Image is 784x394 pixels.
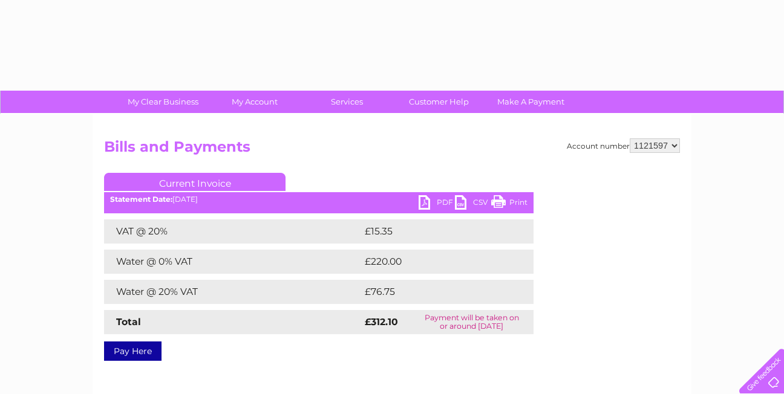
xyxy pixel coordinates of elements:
td: Water @ 0% VAT [104,250,362,274]
h2: Bills and Payments [104,138,680,161]
td: Payment will be taken on or around [DATE] [410,310,534,334]
b: Statement Date: [110,195,172,204]
a: Customer Help [389,91,489,113]
a: Current Invoice [104,173,286,191]
td: VAT @ 20% [104,219,362,244]
strong: Total [116,316,141,328]
a: My Clear Business [113,91,213,113]
a: Services [297,91,397,113]
td: £76.75 [362,280,509,304]
td: £15.35 [362,219,508,244]
a: PDF [419,195,455,213]
a: Make A Payment [481,91,581,113]
td: Water @ 20% VAT [104,280,362,304]
div: [DATE] [104,195,534,204]
a: Pay Here [104,341,162,361]
div: Account number [567,138,680,153]
a: My Account [205,91,305,113]
strong: £312.10 [365,316,398,328]
td: £220.00 [362,250,512,274]
a: Print [491,195,528,213]
a: CSV [455,195,491,213]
